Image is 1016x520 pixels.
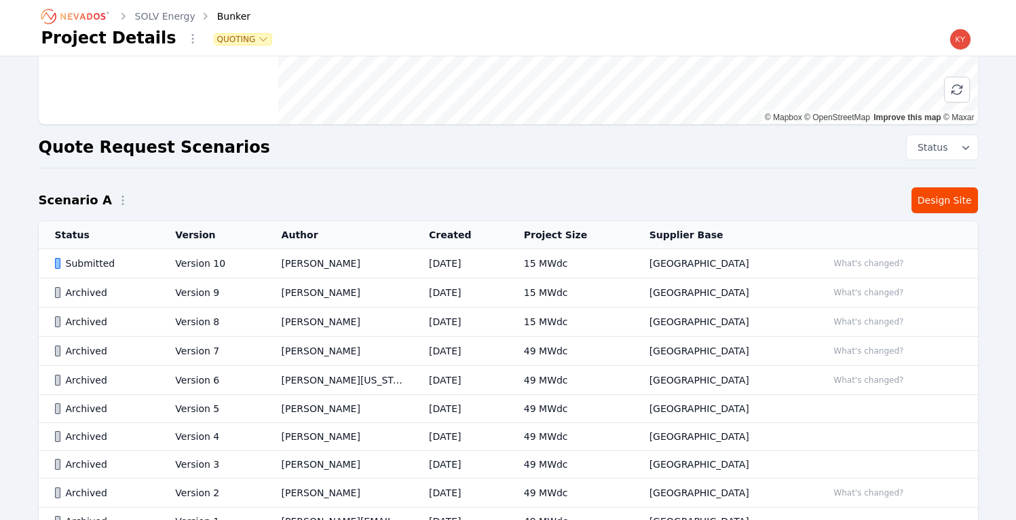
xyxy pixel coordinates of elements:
th: Project Size [508,221,633,249]
td: Version 6 [159,366,265,395]
td: 49 MWdc [508,366,633,395]
td: [GEOGRAPHIC_DATA] [633,366,812,395]
td: [GEOGRAPHIC_DATA] [633,451,812,479]
button: Quoting [214,34,272,45]
div: Archived [55,402,153,415]
tr: ArchivedVersion 8[PERSON_NAME][DATE]15 MWdc[GEOGRAPHIC_DATA]What's changed? [39,308,978,337]
a: Design Site [911,187,978,213]
button: What's changed? [827,485,909,500]
tr: ArchivedVersion 6[PERSON_NAME][US_STATE][DATE]49 MWdc[GEOGRAPHIC_DATA]What's changed? [39,366,978,395]
td: [DATE] [413,278,508,308]
td: [DATE] [413,308,508,337]
h1: Project Details [41,27,176,49]
div: Archived [55,286,153,299]
a: Maxar [943,113,975,122]
div: Archived [55,430,153,443]
td: 49 MWdc [508,395,633,423]
td: 49 MWdc [508,479,633,508]
button: What's changed? [827,314,909,329]
td: [DATE] [413,451,508,479]
tr: ArchivedVersion 7[PERSON_NAME][DATE]49 MWdc[GEOGRAPHIC_DATA]What's changed? [39,337,978,366]
td: [GEOGRAPHIC_DATA] [633,249,812,278]
td: Version 10 [159,249,265,278]
div: Archived [55,373,153,387]
div: Bunker [198,10,250,23]
td: [DATE] [413,479,508,508]
th: Created [413,221,508,249]
div: Archived [55,344,153,358]
button: What's changed? [827,285,909,300]
td: Version 2 [159,479,265,508]
div: Archived [55,315,153,329]
a: OpenStreetMap [804,113,870,122]
td: 15 MWdc [508,278,633,308]
button: What's changed? [827,373,909,388]
a: Mapbox [765,113,802,122]
td: [GEOGRAPHIC_DATA] [633,337,812,366]
td: [DATE] [413,249,508,278]
td: [DATE] [413,337,508,366]
div: Archived [55,458,153,471]
td: [GEOGRAPHIC_DATA] [633,278,812,308]
td: 15 MWdc [508,308,633,337]
td: [DATE] [413,366,508,395]
nav: Breadcrumb [41,5,251,27]
td: 49 MWdc [508,423,633,451]
td: 15 MWdc [508,249,633,278]
td: Version 8 [159,308,265,337]
button: What's changed? [827,343,909,358]
td: Version 5 [159,395,265,423]
tr: ArchivedVersion 4[PERSON_NAME][DATE]49 MWdc[GEOGRAPHIC_DATA] [39,423,978,451]
th: Version [159,221,265,249]
button: Status [907,135,978,160]
div: Submitted [55,257,153,270]
td: [GEOGRAPHIC_DATA] [633,395,812,423]
td: [PERSON_NAME] [265,278,413,308]
h2: Quote Request Scenarios [39,136,270,158]
td: 49 MWdc [508,337,633,366]
h2: Scenario A [39,191,112,210]
td: [GEOGRAPHIC_DATA] [633,308,812,337]
th: Status [39,221,159,249]
td: [GEOGRAPHIC_DATA] [633,423,812,451]
td: [PERSON_NAME] [265,423,413,451]
td: [PERSON_NAME] [265,451,413,479]
tr: ArchivedVersion 3[PERSON_NAME][DATE]49 MWdc[GEOGRAPHIC_DATA] [39,451,978,479]
td: Version 4 [159,423,265,451]
th: Author [265,221,413,249]
span: Status [912,141,948,154]
tr: ArchivedVersion 2[PERSON_NAME][DATE]49 MWdc[GEOGRAPHIC_DATA]What's changed? [39,479,978,508]
img: kyle.macdougall@nevados.solar [949,29,971,50]
th: Supplier Base [633,221,812,249]
tr: ArchivedVersion 9[PERSON_NAME][DATE]15 MWdc[GEOGRAPHIC_DATA]What's changed? [39,278,978,308]
td: [PERSON_NAME] [265,395,413,423]
td: [PERSON_NAME] [265,249,413,278]
tr: SubmittedVersion 10[PERSON_NAME][DATE]15 MWdc[GEOGRAPHIC_DATA]What's changed? [39,249,978,278]
td: [DATE] [413,423,508,451]
a: SOLV Energy [135,10,195,23]
td: [GEOGRAPHIC_DATA] [633,479,812,508]
td: [PERSON_NAME] [265,308,413,337]
td: Version 7 [159,337,265,366]
td: [PERSON_NAME] [265,479,413,508]
td: 49 MWdc [508,451,633,479]
button: What's changed? [827,256,909,271]
td: [PERSON_NAME] [265,337,413,366]
td: Version 9 [159,278,265,308]
td: Version 3 [159,451,265,479]
td: [PERSON_NAME][US_STATE] [265,366,413,395]
tr: ArchivedVersion 5[PERSON_NAME][DATE]49 MWdc[GEOGRAPHIC_DATA] [39,395,978,423]
div: Archived [55,486,153,500]
a: Improve this map [873,113,941,122]
td: [DATE] [413,395,508,423]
